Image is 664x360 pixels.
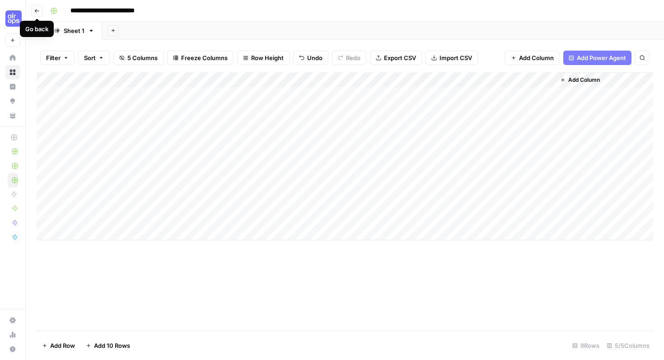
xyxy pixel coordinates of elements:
[5,79,20,94] a: Insights
[80,338,136,353] button: Add 10 Rows
[346,53,360,62] span: Redo
[5,342,20,356] button: Help + Support
[78,51,110,65] button: Sort
[94,341,130,350] span: Add 10 Rows
[5,313,20,327] a: Settings
[384,53,416,62] span: Export CSV
[5,327,20,342] a: Usage
[5,65,20,79] a: Browse
[251,53,284,62] span: Row Height
[505,51,560,65] button: Add Column
[563,51,631,65] button: Add Power Agent
[25,24,48,33] div: Go back
[5,108,20,123] a: Your Data
[5,7,20,30] button: Workspace: September Cohort
[370,51,422,65] button: Export CSV
[127,53,158,62] span: 5 Columns
[603,338,653,353] div: 5/5 Columns
[5,10,22,27] img: September Cohort Logo
[556,74,603,86] button: Add Column
[5,94,20,108] a: Opportunities
[167,51,234,65] button: Freeze Columns
[332,51,366,65] button: Redo
[519,53,554,62] span: Add Column
[37,338,80,353] button: Add Row
[5,51,20,65] a: Home
[577,53,626,62] span: Add Power Agent
[293,51,328,65] button: Undo
[40,51,75,65] button: Filter
[568,76,600,84] span: Add Column
[440,53,472,62] span: Import CSV
[569,338,603,353] div: 9 Rows
[64,26,84,35] div: Sheet 1
[237,51,290,65] button: Row Height
[50,341,75,350] span: Add Row
[426,51,478,65] button: Import CSV
[46,22,102,40] a: Sheet 1
[84,53,96,62] span: Sort
[46,53,61,62] span: Filter
[307,53,323,62] span: Undo
[113,51,164,65] button: 5 Columns
[181,53,228,62] span: Freeze Columns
